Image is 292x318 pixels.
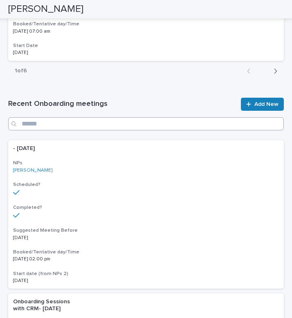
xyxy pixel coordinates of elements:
[8,3,83,15] h2: [PERSON_NAME]
[13,50,81,56] p: [DATE]
[254,101,279,107] span: Add New
[8,117,284,130] input: Search
[13,227,279,234] h3: Suggested Meeting Before
[13,145,72,152] p: - [DATE]
[13,160,279,166] h3: NPs
[13,278,72,284] p: [DATE]
[241,98,284,111] a: Add New
[13,21,279,27] h3: Booked/Tentative day/Time
[8,140,284,289] a: - [DATE]NPs[PERSON_NAME] Scheduled?Completed?Suggested Meeting Before[DATE]Booked/Tentative day/T...
[262,67,284,75] button: Next
[13,256,72,262] p: [DATE] 02:00 pm
[13,29,81,34] p: [DATE] 07:00 am
[8,99,236,109] h1: Recent Onboarding meetings
[13,204,279,211] h3: Completed?
[8,61,34,81] p: 1 of 6
[13,249,279,255] h3: Booked/Tentative day/Time
[13,168,52,173] a: [PERSON_NAME]
[13,298,72,312] p: Onboarding Sessions with CRM- [DATE]
[13,235,72,241] p: [DATE]
[13,271,279,277] h3: Start date (from NPs 2)
[13,181,279,188] h3: Scheduled?
[13,43,279,49] h3: Start Date
[240,67,262,75] button: Back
